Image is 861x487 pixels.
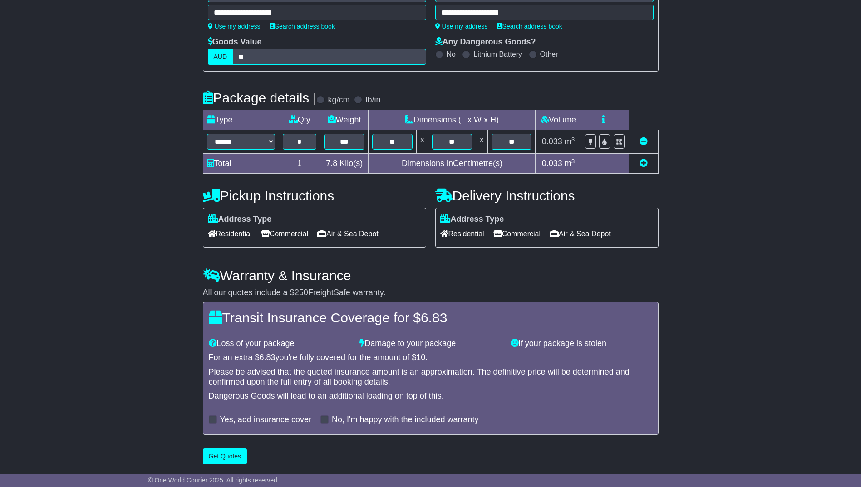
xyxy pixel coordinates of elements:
td: Qty [279,110,320,130]
a: Use my address [208,23,261,30]
label: Yes, add insurance cover [220,415,311,425]
sup: 3 [571,136,575,143]
span: Air & Sea Depot [550,227,611,241]
td: Type [203,110,279,130]
a: Add new item [640,159,648,168]
span: 0.033 [542,137,562,146]
div: Please be advised that the quoted insurance amount is an approximation. The definitive price will... [209,367,653,387]
a: Search address book [497,23,562,30]
td: Volume [536,110,581,130]
label: No [447,50,456,58]
td: Kilo(s) [320,154,369,174]
a: Remove this item [640,137,648,146]
span: 250 [295,288,308,297]
span: 6.83 [260,353,276,362]
h4: Pickup Instructions [203,188,426,203]
div: All our quotes include a $ FreightSafe warranty. [203,288,659,298]
h4: Warranty & Insurance [203,268,659,283]
sup: 3 [571,158,575,165]
button: Get Quotes [203,448,247,464]
span: m [565,137,575,146]
h4: Package details | [203,90,317,105]
td: x [476,130,488,154]
a: Search address book [270,23,335,30]
td: Weight [320,110,369,130]
td: x [416,130,428,154]
a: Use my address [435,23,488,30]
div: Loss of your package [204,339,355,349]
div: For an extra $ you're fully covered for the amount of $ . [209,353,653,363]
label: No, I'm happy with the included warranty [332,415,479,425]
label: Lithium Battery [473,50,522,58]
h4: Delivery Instructions [435,188,659,203]
span: Commercial [493,227,541,241]
label: kg/cm [328,95,349,105]
label: lb/in [365,95,380,105]
td: Total [203,154,279,174]
label: Other [540,50,558,58]
td: Dimensions (L x W x H) [369,110,536,130]
span: 7.8 [326,159,337,168]
label: Address Type [208,214,272,224]
div: If your package is stolen [506,339,657,349]
label: Address Type [440,214,504,224]
span: Air & Sea Depot [317,227,379,241]
span: Residential [440,227,484,241]
label: Goods Value [208,37,262,47]
span: 6.83 [421,310,447,325]
div: Damage to your package [355,339,506,349]
span: © One World Courier 2025. All rights reserved. [148,477,279,484]
td: Dimensions in Centimetre(s) [369,154,536,174]
span: 0.033 [542,159,562,168]
span: Commercial [261,227,308,241]
div: Dangerous Goods will lead to an additional loading on top of this. [209,391,653,401]
span: 10 [416,353,425,362]
h4: Transit Insurance Coverage for $ [209,310,653,325]
label: AUD [208,49,233,65]
span: m [565,159,575,168]
label: Any Dangerous Goods? [435,37,536,47]
td: 1 [279,154,320,174]
span: Residential [208,227,252,241]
